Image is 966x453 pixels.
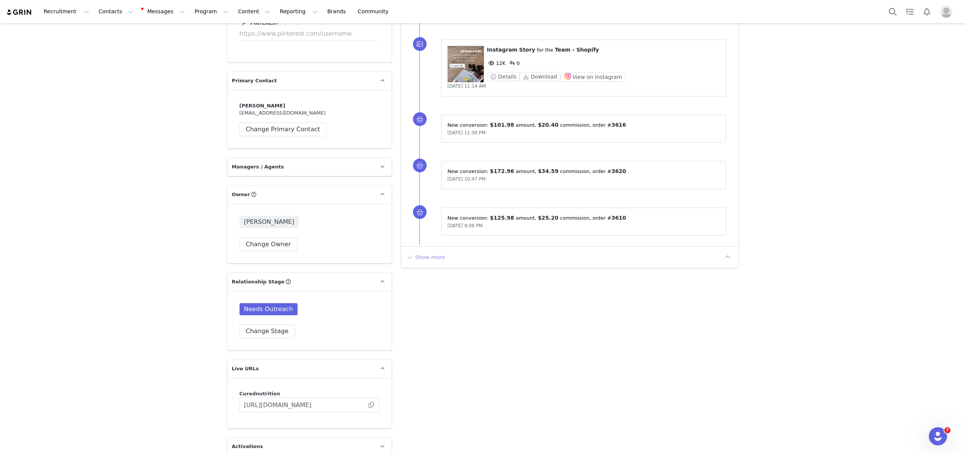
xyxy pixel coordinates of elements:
[490,168,514,174] span: $172.96
[448,214,720,222] p: New conversion: ⁨ ⁩ amount⁨, ⁨ ⁩ commission⁩⁨, order #⁨ ⁩⁩
[232,278,285,286] span: Relationship Stage
[611,168,626,174] span: 3620
[240,216,299,228] span: [PERSON_NAME]
[240,238,298,251] button: Change Owner
[232,77,277,85] span: Primary Contact
[448,167,720,175] p: New conversion: ⁨ ⁩ amount⁨, ⁨ ⁩ commission⁩⁨, order #⁨ ⁩⁩
[611,122,626,128] span: 3616
[936,6,960,18] button: Profile
[929,427,947,445] iframe: Intercom live chat
[233,3,275,20] button: Content
[240,324,295,338] button: Change Stage
[240,391,281,396] span: Curednutrition
[611,215,626,221] span: 3610
[944,427,950,433] span: 7
[555,47,599,53] span: Team - Shopify
[490,215,514,221] span: $125.98
[884,3,901,20] button: Search
[240,102,380,136] div: [EMAIL_ADDRESS][DOMAIN_NAME]
[519,47,535,53] span: Story
[448,121,720,129] p: New conversion: ⁨ ⁩ amount⁨, ⁨ ⁩ commission⁩⁨, order #⁨ ⁩⁩
[490,122,514,128] span: $101.98
[448,130,485,135] span: [DATE] 11:30 PM
[487,47,518,53] span: Instagram
[507,60,520,66] span: 0
[323,3,353,20] a: Brands
[448,176,485,182] span: [DATE] 10:47 PM
[251,20,279,26] span: Pinterest
[448,83,486,89] span: [DATE] 11:14 AM
[448,223,483,228] span: [DATE] 9:08 PM
[487,60,506,66] span: 12K
[919,3,935,20] button: Notifications
[6,9,33,16] img: grin logo
[538,168,558,174] span: $34.59
[520,72,560,81] button: Download
[190,3,233,20] button: Program
[232,365,259,373] span: Live URLs
[560,72,625,82] button: View on Instagram
[240,123,327,136] button: Change Primary Contact
[6,6,312,14] body: Rich Text Area. Press ALT-0 for help.
[487,46,720,54] p: ⁨ ⁩ ⁨ ⁩ for the ⁨ ⁩
[275,3,322,20] button: Reporting
[138,3,189,20] button: Messages
[232,443,263,450] span: Activations
[232,191,250,198] span: Owner
[538,215,558,221] span: $25.20
[353,3,397,20] a: Community
[232,163,284,171] span: Managers / Agents
[240,103,285,109] strong: [PERSON_NAME]
[901,3,918,20] a: Tasks
[94,3,138,20] button: Contacts
[240,27,380,41] input: https://www.pinterest.com/username
[560,74,625,80] a: View on Instagram
[406,251,446,263] button: Show more
[240,303,298,315] span: Needs Outreach
[487,72,520,81] button: Details
[39,3,94,20] button: Recruitment
[538,122,558,128] span: $20.40
[940,6,952,18] img: placeholder-profile.jpg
